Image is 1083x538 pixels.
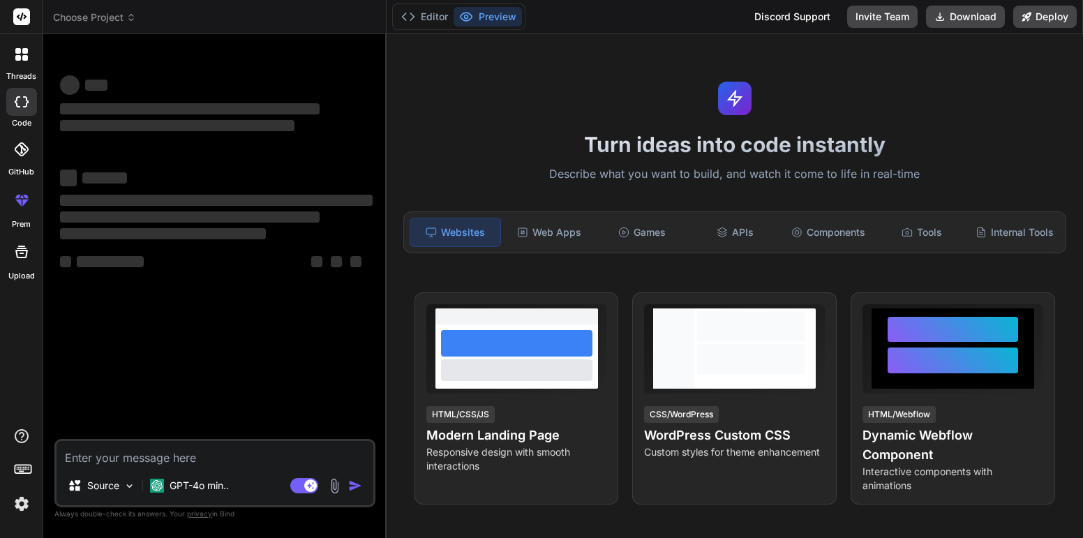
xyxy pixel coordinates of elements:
[847,6,918,28] button: Invite Team
[644,445,825,459] p: Custom styles for theme enhancement
[77,256,144,267] span: ‌
[331,256,342,267] span: ‌
[426,426,607,445] h4: Modern Landing Page
[410,218,501,247] div: Websites
[876,218,966,247] div: Tools
[8,270,35,282] label: Upload
[862,426,1043,465] h4: Dynamic Webflow Component
[54,507,375,521] p: Always double-check its answers. Your in Bind
[348,479,362,493] img: icon
[746,6,839,28] div: Discord Support
[862,465,1043,493] p: Interactive components with animations
[170,479,229,493] p: GPT-4o min..
[926,6,1005,28] button: Download
[426,406,495,423] div: HTML/CSS/JS
[784,218,874,247] div: Components
[426,445,607,473] p: Responsive design with smooth interactions
[454,7,522,27] button: Preview
[970,218,1060,247] div: Internal Tools
[60,103,320,114] span: ‌
[1013,6,1077,28] button: Deploy
[8,166,34,178] label: GitHub
[60,211,320,223] span: ‌
[150,479,164,493] img: GPT-4o mini
[12,218,31,230] label: prem
[311,256,322,267] span: ‌
[60,256,71,267] span: ‌
[690,218,780,247] div: APIs
[60,170,77,186] span: ‌
[12,117,31,129] label: code
[396,7,454,27] button: Editor
[504,218,594,247] div: Web Apps
[124,480,135,492] img: Pick Models
[85,80,107,91] span: ‌
[10,492,33,516] img: settings
[87,479,119,493] p: Source
[862,406,936,423] div: HTML/Webflow
[82,172,127,184] span: ‌
[53,10,136,24] span: Choose Project
[60,75,80,95] span: ‌
[644,406,719,423] div: CSS/WordPress
[395,132,1075,157] h1: Turn ideas into code instantly
[327,478,343,494] img: attachment
[644,426,825,445] h4: WordPress Custom CSS
[6,70,36,82] label: threads
[395,165,1075,184] p: Describe what you want to build, and watch it come to life in real-time
[350,256,361,267] span: ‌
[60,228,266,239] span: ‌
[60,120,294,131] span: ‌
[187,509,212,518] span: privacy
[597,218,687,247] div: Games
[60,195,373,206] span: ‌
